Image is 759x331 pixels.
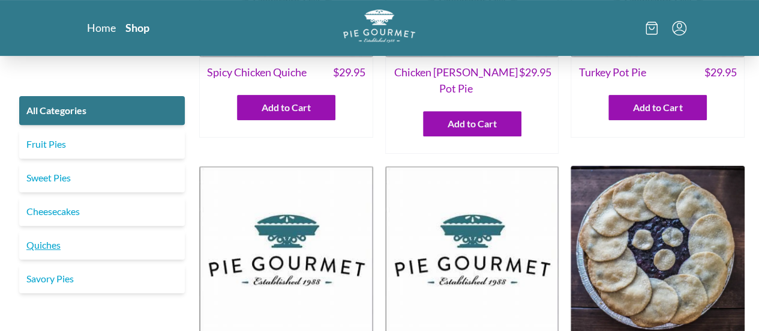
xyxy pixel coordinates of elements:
[19,163,185,192] a: Sweet Pies
[343,10,415,43] img: logo
[423,111,521,136] button: Add to Cart
[19,197,185,226] a: Cheesecakes
[672,21,686,35] button: Menu
[343,10,415,46] a: Logo
[19,96,185,125] a: All Categories
[704,64,737,80] span: $ 29.95
[19,264,185,293] a: Savory Pies
[393,64,519,97] span: Chicken [PERSON_NAME] Pot Pie
[207,64,307,80] span: Spicy Chicken Quiche
[19,130,185,159] a: Fruit Pies
[87,20,116,35] a: Home
[333,64,365,80] span: $ 29.95
[19,231,185,260] a: Quiches
[448,117,497,131] span: Add to Cart
[608,95,707,120] button: Add to Cart
[262,100,311,115] span: Add to Cart
[237,95,335,120] button: Add to Cart
[125,20,149,35] a: Shop
[578,64,646,80] span: Turkey Pot Pie
[633,100,682,115] span: Add to Cart
[518,64,551,97] span: $ 29.95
